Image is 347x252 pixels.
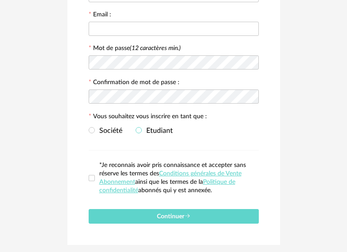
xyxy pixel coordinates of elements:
[93,45,181,51] label: Mot de passe
[89,79,179,87] label: Confirmation de mot de passe :
[157,213,191,220] span: Continuer
[99,179,235,194] a: Politique de confidentialité
[99,171,242,185] a: Conditions générales de Vente Abonnement
[89,113,207,121] label: Vous souhaitez vous inscrire en tant que :
[95,127,122,134] span: Société
[99,162,246,194] span: *Je reconnais avoir pris connaissance et accepter sans réserve les termes des ainsi que les terme...
[142,127,173,134] span: Etudiant
[130,45,181,51] i: (12 caractères min.)
[89,209,259,224] button: Continuer
[89,12,111,19] label: Email :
